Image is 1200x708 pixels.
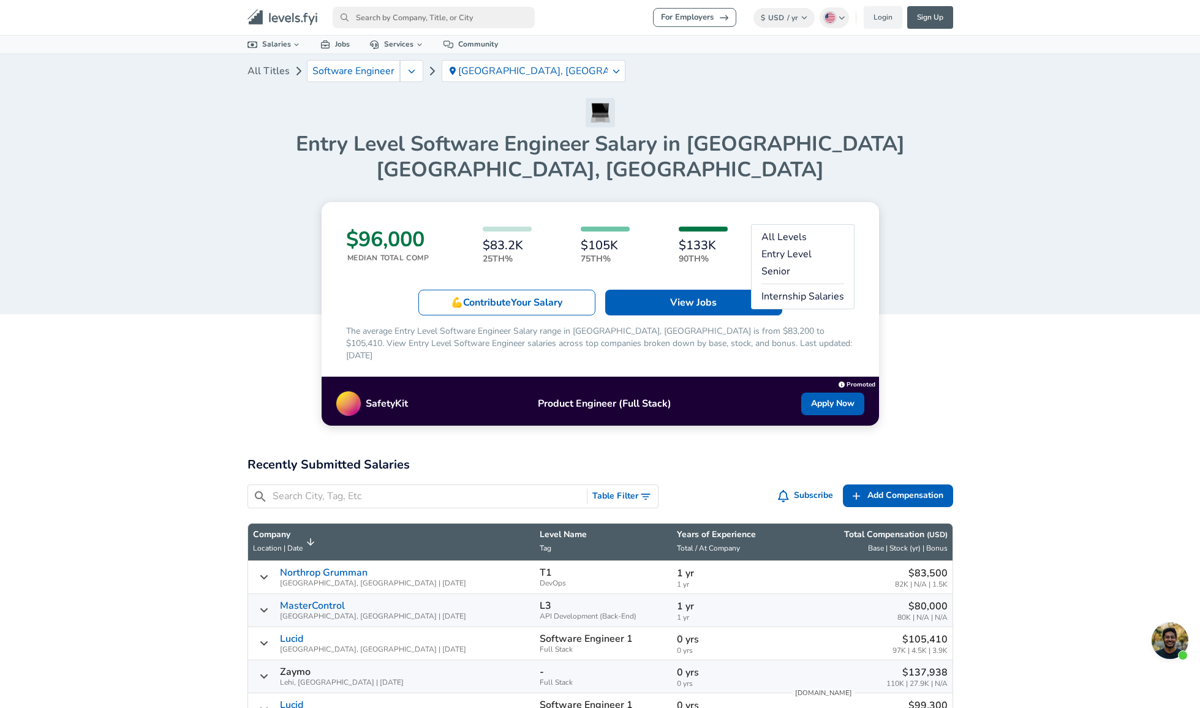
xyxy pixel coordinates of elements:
[677,665,782,680] p: 0 yrs
[653,8,736,27] a: For Employers
[346,325,855,362] p: The average Entry Level Software Engineer Salary range in [GEOGRAPHIC_DATA], [GEOGRAPHIC_DATA] is...
[540,679,667,687] span: Full Stack
[336,391,361,416] img: Promo Logo
[820,7,849,28] button: English (US)
[867,488,943,503] span: Add Compensation
[247,131,953,183] h1: Entry Level Software Engineer Salary in [GEOGRAPHIC_DATA] [GEOGRAPHIC_DATA], [GEOGRAPHIC_DATA]
[346,227,429,252] h3: $96,000
[366,396,408,411] p: SafetyKit
[233,5,968,30] nav: primary
[605,290,782,315] a: View Jobs
[677,632,782,647] p: 0 yrs
[280,646,466,653] span: [GEOGRAPHIC_DATA], [GEOGRAPHIC_DATA] | [DATE]
[761,230,844,244] a: All Levels
[247,59,290,83] a: All Titles
[586,98,615,127] img: Software Engineer Icon
[458,66,608,77] p: [GEOGRAPHIC_DATA], [GEOGRAPHIC_DATA]
[273,489,583,504] input: Search City, Tag, Etc
[247,455,953,475] h2: Recently Submitted Salaries
[895,566,948,581] p: $83,500
[768,13,784,23] span: USD
[801,393,864,415] a: Apply Now
[540,633,633,644] p: Software Engineer 1
[418,290,595,315] a: 💪ContributeYour Salary
[677,543,740,553] span: Total / At Company
[280,633,303,644] a: Lucid
[761,289,844,304] a: Internship Salaries
[886,680,948,688] span: 110K | 27.9K | N/A
[238,36,311,53] a: Salaries
[540,579,667,587] span: DevOps
[307,60,400,82] a: Software Engineer
[360,36,434,53] a: Services
[280,579,466,587] span: [GEOGRAPHIC_DATA], [GEOGRAPHIC_DATA] | [DATE]
[280,600,345,611] a: MasterControl
[581,252,630,265] p: 75th%
[761,247,844,262] a: Entry Level
[540,666,544,677] p: -
[679,252,728,265] p: 90th%
[892,647,948,655] span: 97K | 4.5K | 3.9K
[312,66,394,77] span: Software Engineer
[927,530,948,540] button: (USD)
[761,13,765,23] span: $
[670,295,717,310] p: View Jobs
[347,252,429,263] p: Median Total Comp
[280,666,311,677] p: Zaymo
[581,239,630,252] h6: $105K
[333,7,535,28] input: Search by Company, Title, or City
[540,600,551,611] p: L3
[408,396,801,411] p: Product Engineer (Full Stack)
[844,529,948,541] p: Total Compensation
[1152,622,1188,659] div: Open chat
[451,295,562,310] p: 💪 Contribute
[895,581,948,589] span: 82K | N/A | 1.5K
[864,6,902,29] a: Login
[540,543,551,553] span: Tag
[677,599,782,614] p: 1 yr
[843,484,953,507] a: Add Compensation
[434,36,508,53] a: Community
[791,529,947,555] span: Total Compensation (USD) Base | Stock (yr) | Bonus
[311,36,360,53] a: Jobs
[540,529,667,541] p: Level Name
[253,529,303,541] p: Company
[677,529,782,541] p: Years of Experience
[897,614,948,622] span: 80K | N/A | N/A
[787,13,798,23] span: / yr
[483,239,532,252] h6: $83.2K
[753,8,815,28] button: $USD/ yr
[540,646,667,653] span: Full Stack
[253,543,303,553] span: Location | Date
[897,599,948,614] p: $80,000
[679,239,728,252] h6: $133K
[587,485,658,508] button: Toggle Search Filters
[677,680,782,688] span: 0 yrs
[677,614,782,622] span: 1 yr
[280,612,466,620] span: [GEOGRAPHIC_DATA], [GEOGRAPHIC_DATA] | [DATE]
[253,529,319,555] span: CompanyLocation | Date
[886,665,948,680] p: $137,938
[483,252,532,265] p: 25th%
[839,378,875,389] a: Promoted
[677,566,782,581] p: 1 yr
[677,581,782,589] span: 1 yr
[280,567,368,578] a: Northrop Grumman
[540,612,667,620] span: API Development (Back-End)
[907,6,953,29] a: Sign Up
[761,264,844,279] a: Senior
[892,632,948,647] p: $105,410
[511,296,562,309] span: Your Salary
[280,679,404,687] span: Lehi, [GEOGRAPHIC_DATA] | [DATE]
[825,13,835,23] img: English (US)
[677,647,782,655] span: 0 yrs
[540,567,552,578] p: T1
[775,484,838,507] button: Subscribe
[868,543,948,553] span: Base | Stock (yr) | Bonus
